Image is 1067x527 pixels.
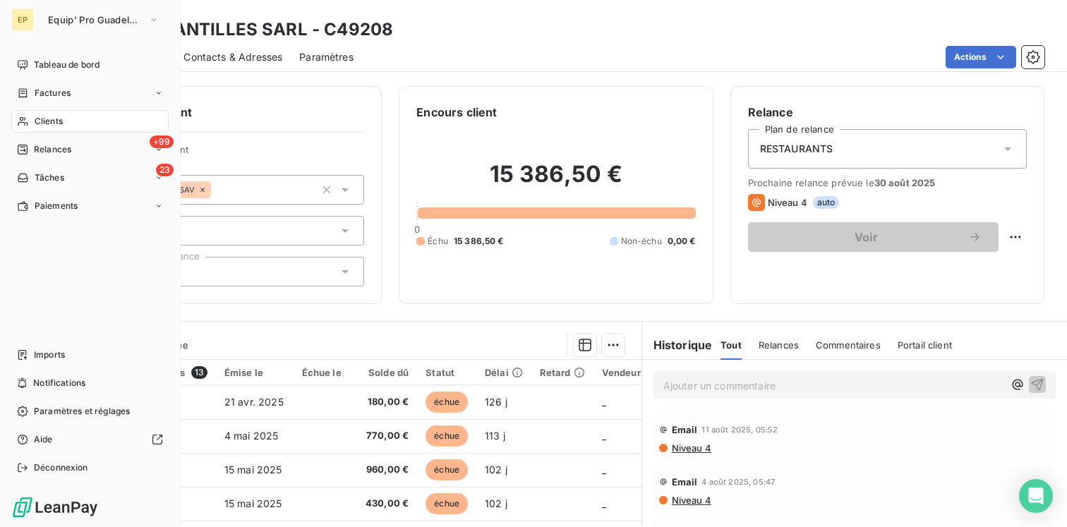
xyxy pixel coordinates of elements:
[11,110,169,133] a: Clients
[748,222,999,252] button: Voir
[748,104,1027,121] h6: Relance
[426,367,468,378] div: Statut
[768,197,807,208] span: Niveau 4
[602,396,606,408] span: _
[35,87,71,99] span: Factures
[150,135,174,148] span: +99
[426,459,468,480] span: échue
[672,476,698,487] span: Email
[701,478,775,486] span: 4 août 2025, 05:47
[11,496,99,519] img: Logo LeanPay
[11,82,169,104] a: Factures
[748,177,1027,188] span: Prochaine relance prévue le
[670,495,711,506] span: Niveau 4
[11,428,169,451] a: Aide
[416,160,695,202] h2: 15 386,50 €
[35,171,64,184] span: Tâches
[33,377,85,389] span: Notifications
[602,367,694,378] div: Vendeur Antériorité
[34,143,71,156] span: Relances
[191,366,207,379] span: 13
[48,14,143,25] span: Equip' Pro Guadeloupe
[299,50,354,64] span: Paramètres
[224,464,282,475] span: 15 mai 2025
[602,430,606,442] span: _
[302,367,342,378] div: Échue le
[35,115,63,128] span: Clients
[35,200,78,212] span: Paiements
[485,464,507,475] span: 102 j
[224,367,285,378] div: Émise le
[672,424,698,435] span: Email
[124,17,393,42] h3: REST'ANTILLES SARL - C49208
[11,166,169,189] a: 23Tâches
[454,235,504,248] span: 15 386,50 €
[485,396,507,408] span: 126 j
[34,405,130,418] span: Paramètres et réglages
[11,138,169,161] a: +99Relances
[358,463,409,477] span: 960,00 €
[224,430,279,442] span: 4 mai 2025
[11,344,169,366] a: Imports
[759,339,799,351] span: Relances
[1019,479,1053,513] div: Open Intercom Messenger
[85,104,364,121] h6: Informations client
[760,142,833,156] span: RESTAURANTS
[224,497,282,509] span: 15 mai 2025
[414,224,420,235] span: 0
[602,464,606,475] span: _
[11,54,169,76] a: Tableau de bord
[211,183,222,196] input: Ajouter une valeur
[898,339,952,351] span: Portail client
[416,104,497,121] h6: Encours client
[670,442,711,454] span: Niveau 4
[34,461,88,474] span: Déconnexion
[485,367,523,378] div: Délai
[34,349,65,361] span: Imports
[642,337,713,353] h6: Historique
[11,8,34,31] div: EP
[426,493,468,514] span: échue
[179,186,195,194] span: SAV
[34,433,53,446] span: Aide
[183,50,282,64] span: Contacts & Adresses
[11,195,169,217] a: Paiements
[540,367,585,378] div: Retard
[426,425,468,447] span: échue
[701,425,778,434] span: 11 août 2025, 05:52
[426,392,468,413] span: échue
[224,396,284,408] span: 21 avr. 2025
[602,497,606,509] span: _
[485,430,505,442] span: 113 j
[668,235,696,248] span: 0,00 €
[721,339,742,351] span: Tout
[114,144,364,164] span: Propriétés Client
[946,46,1016,68] button: Actions
[765,231,967,243] span: Voir
[621,235,662,248] span: Non-échu
[874,177,936,188] span: 30 août 2025
[358,395,409,409] span: 180,00 €
[358,429,409,443] span: 770,00 €
[428,235,448,248] span: Échu
[816,339,881,351] span: Commentaires
[813,196,840,209] span: auto
[358,497,409,511] span: 430,00 €
[34,59,100,71] span: Tableau de bord
[485,497,507,509] span: 102 j
[156,164,174,176] span: 23
[358,367,409,378] div: Solde dû
[11,400,169,423] a: Paramètres et réglages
